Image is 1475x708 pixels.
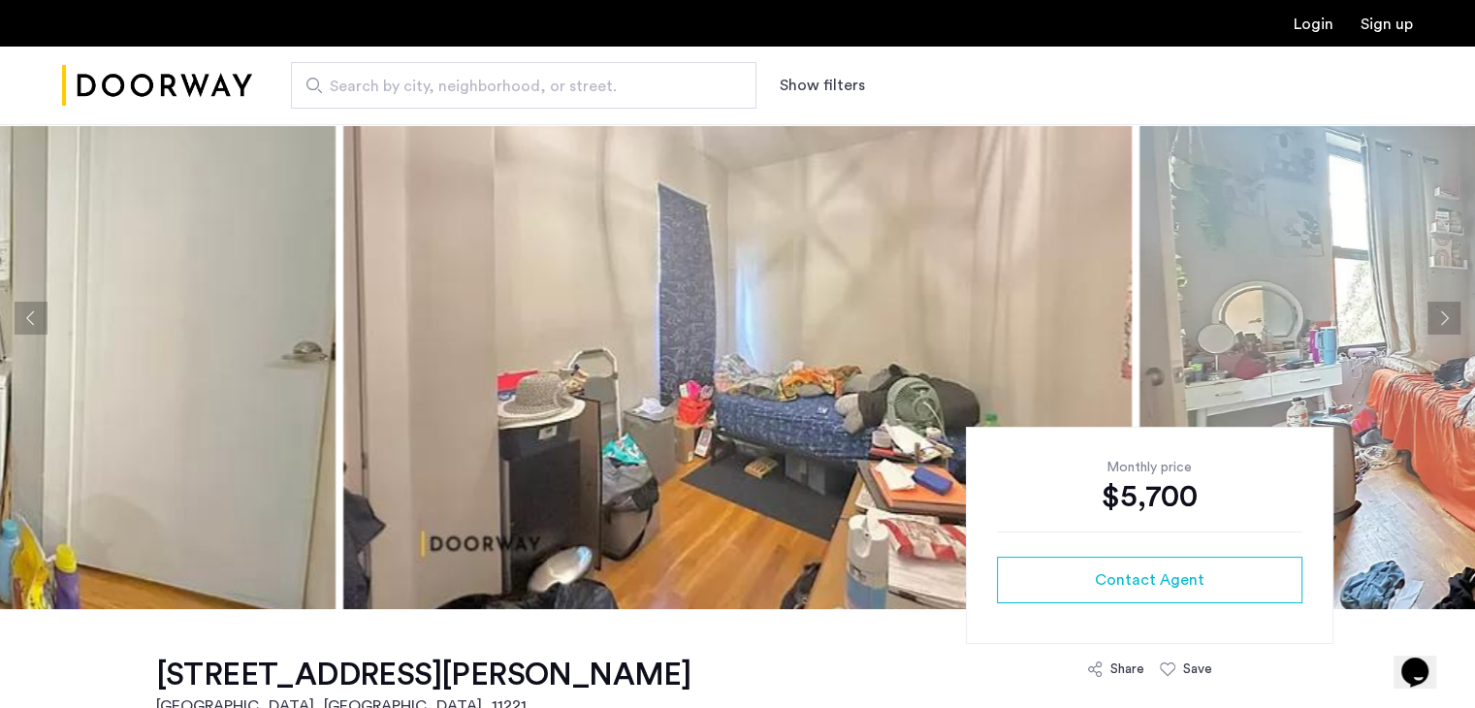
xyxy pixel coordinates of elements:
div: Monthly price [997,458,1302,477]
iframe: chat widget [1394,630,1456,689]
button: Previous apartment [15,302,48,335]
a: Login [1294,16,1333,32]
div: Save [1183,660,1212,679]
button: button [997,557,1302,603]
a: Cazamio Logo [62,49,252,122]
div: $5,700 [997,477,1302,516]
h1: [STREET_ADDRESS][PERSON_NAME] [156,656,691,694]
span: Search by city, neighborhood, or street. [330,75,702,98]
div: Share [1110,660,1144,679]
input: Apartment Search [291,62,756,109]
button: Show or hide filters [780,74,865,97]
img: apartment [343,27,1132,609]
a: Registration [1361,16,1413,32]
img: logo [62,49,252,122]
button: Next apartment [1427,302,1460,335]
span: Contact Agent [1095,568,1204,592]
